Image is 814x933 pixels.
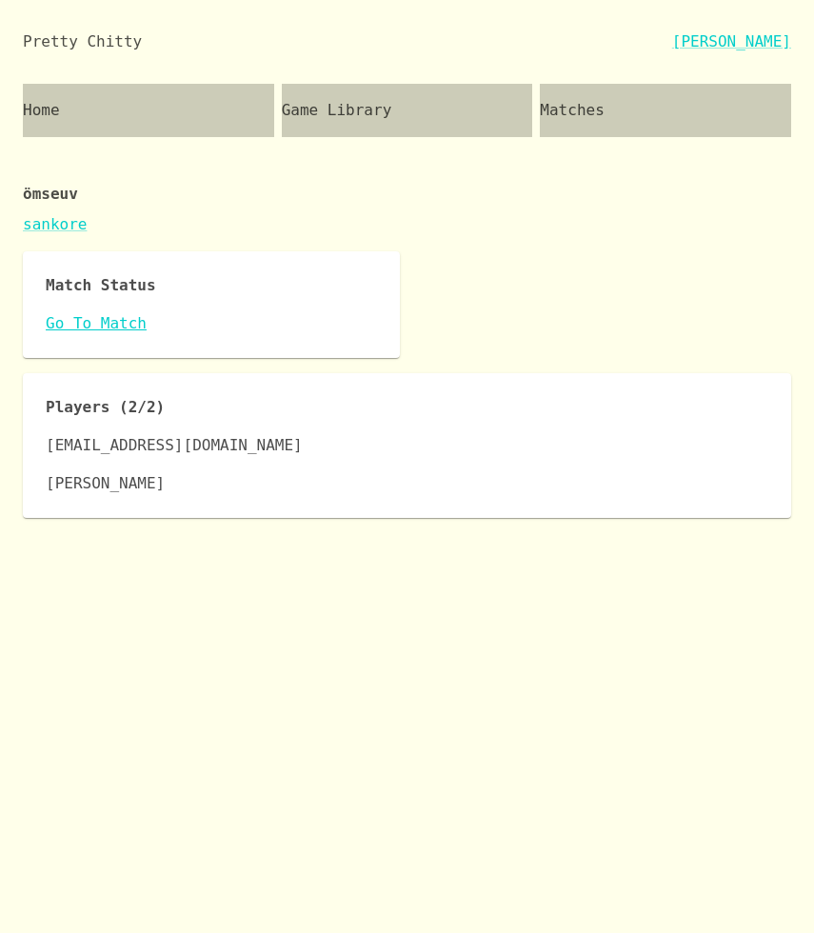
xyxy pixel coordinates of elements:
[23,30,142,53] div: Pretty Chitty
[540,84,791,137] a: Matches
[46,434,768,457] div: [EMAIL_ADDRESS][DOMAIN_NAME]
[46,396,768,419] p: Players (2/2)
[23,152,791,206] p: ömseuv
[46,312,377,335] a: Go To Match
[46,472,768,495] div: [PERSON_NAME]
[23,84,274,137] a: Home
[672,30,791,53] a: [PERSON_NAME]
[282,84,533,137] a: Game Library
[46,274,377,297] p: Match Status
[23,215,87,233] a: sankore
